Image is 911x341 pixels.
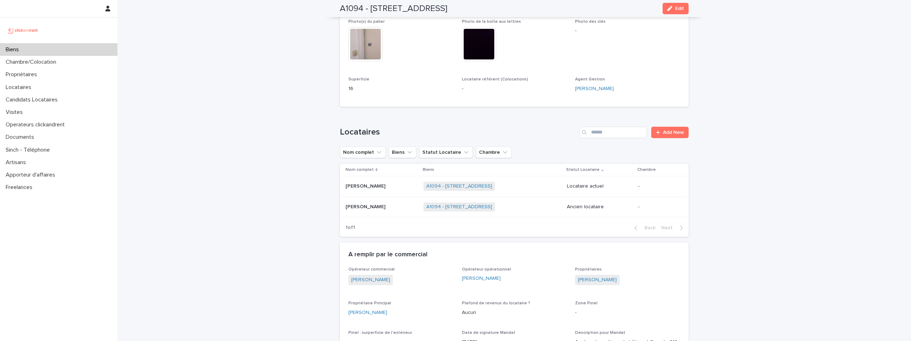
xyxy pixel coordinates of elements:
span: Agent Gestion [575,77,605,82]
span: Plafond de revenus du locataire ? [462,301,530,305]
p: Nom complet [346,166,374,174]
p: Visites [3,109,28,116]
span: Next [661,225,677,230]
span: Photo(s) du palier [348,20,385,24]
p: Documents [3,134,40,141]
a: A1094 - [STREET_ADDRESS] [426,204,492,210]
button: Chambre [476,147,512,158]
p: Candidats Locataires [3,96,63,103]
span: Propriétaires [575,267,602,272]
a: Add New [651,127,689,138]
p: 1 of 1 [340,219,361,236]
p: Operateurs clickandrent [3,121,70,128]
span: Back [640,225,655,230]
p: Ancien locataire [567,204,632,210]
p: Artisans [3,159,32,166]
button: Next [658,225,689,231]
p: [PERSON_NAME] [346,203,387,210]
button: Nom complet [340,147,386,158]
input: Search [579,127,647,138]
p: - [638,183,677,189]
p: - [462,85,567,93]
span: Add New [663,130,684,135]
p: Apporteur d'affaires [3,172,61,178]
p: - [575,27,680,35]
span: Date de signature Mandat [462,331,515,335]
span: Zone Pinel [575,301,597,305]
a: [PERSON_NAME] [575,85,614,93]
h2: A1094 - [STREET_ADDRESS] [340,4,447,14]
span: Opérateur opérationnel [462,267,511,272]
p: Chambre [637,166,656,174]
p: Biens [3,46,25,53]
span: Pinel : surperficie de l'extérieur [348,331,412,335]
p: Statut Locataire [566,166,600,174]
h1: Locataires [340,127,576,137]
p: Biens [423,166,434,174]
img: UCB0brd3T0yccxBKYDjQ [6,23,40,37]
a: [PERSON_NAME] [348,309,387,316]
p: - [575,309,680,316]
button: Statut Locataire [419,147,473,158]
a: A1094 - [STREET_ADDRESS] [426,183,492,189]
p: 16 [348,85,453,93]
tr: [PERSON_NAME][PERSON_NAME] A1094 - [STREET_ADDRESS] Locataire actuel- [340,176,689,196]
button: Edit [663,3,689,14]
p: Aucun [462,309,567,316]
span: Photo de la boîte aux lettres [462,20,521,24]
span: Edit [675,6,684,11]
span: Propriétaire Principal [348,301,391,305]
p: Sinch - Téléphone [3,147,56,153]
button: Biens [389,147,416,158]
span: Locataire référent (Colocations) [462,77,528,82]
span: Superficie [348,77,369,82]
p: Propriétaires [3,71,43,78]
button: Back [628,225,658,231]
p: - [638,204,677,210]
p: Chambre/Colocation [3,59,62,65]
span: Description pour Mandat [575,331,625,335]
span: Photo des clés [575,20,606,24]
p: Freelances [3,184,38,191]
h2: A remplir par le commercial [348,251,427,259]
p: Locataires [3,84,37,91]
a: [PERSON_NAME] [351,276,390,284]
p: Locataire actuel [567,183,632,189]
span: Opérateur commercial [348,267,395,272]
a: [PERSON_NAME] [462,275,501,282]
p: [PERSON_NAME] [346,182,387,189]
tr: [PERSON_NAME][PERSON_NAME] A1094 - [STREET_ADDRESS] Ancien locataire- [340,196,689,217]
a: [PERSON_NAME] [578,276,617,284]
